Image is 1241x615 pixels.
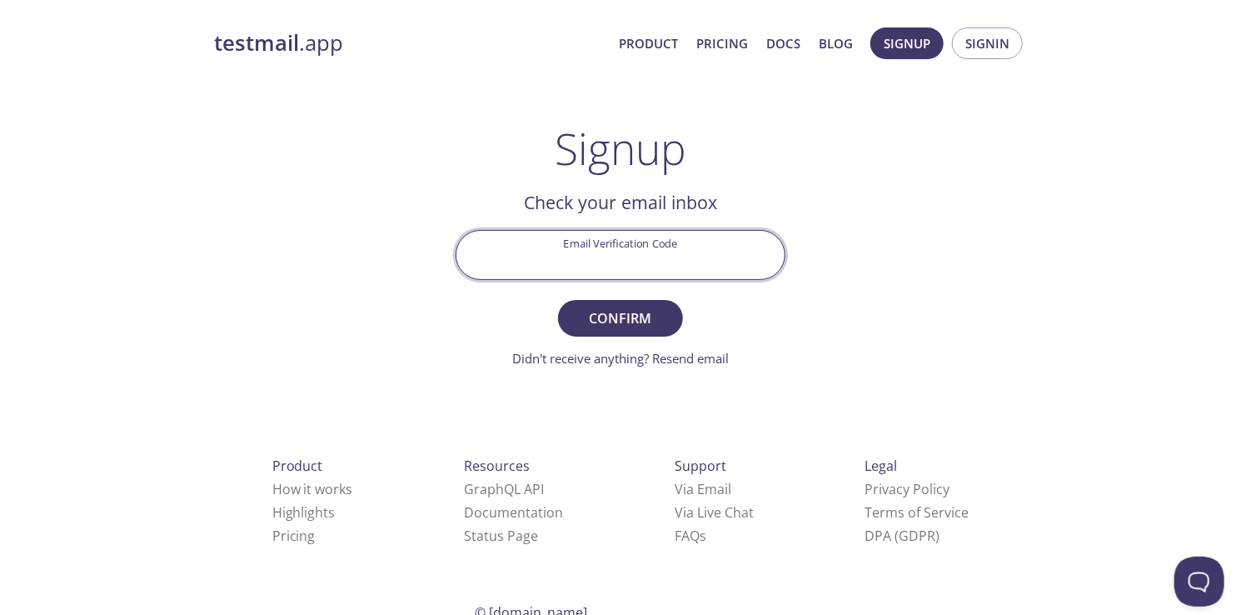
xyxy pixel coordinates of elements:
[675,503,754,522] a: Via Live Chat
[464,480,544,498] a: GraphQL API
[819,32,853,54] a: Blog
[272,527,316,545] a: Pricing
[696,32,748,54] a: Pricing
[558,300,683,337] button: Confirm
[272,503,336,522] a: Highlights
[675,480,731,498] a: Via Email
[952,27,1023,59] button: Signin
[214,28,299,57] strong: testmail
[870,27,944,59] button: Signup
[576,307,665,330] span: Confirm
[865,480,949,498] a: Privacy Policy
[766,32,800,54] a: Docs
[1174,557,1224,607] iframe: Help Scout Beacon - Open
[865,527,939,545] a: DPA (GDPR)
[456,188,785,217] h2: Check your email inbox
[555,123,686,173] h1: Signup
[464,503,563,522] a: Documentation
[512,350,729,367] a: Didn't receive anything? Resend email
[700,527,706,545] span: s
[464,457,530,475] span: Resources
[675,527,706,545] a: FAQ
[619,32,678,54] a: Product
[675,457,726,475] span: Support
[214,29,606,57] a: testmail.app
[865,503,969,522] a: Terms of Service
[272,457,323,475] span: Product
[865,457,897,475] span: Legal
[464,527,538,545] a: Status Page
[884,32,930,54] span: Signup
[272,480,353,498] a: How it works
[965,32,1009,54] span: Signin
